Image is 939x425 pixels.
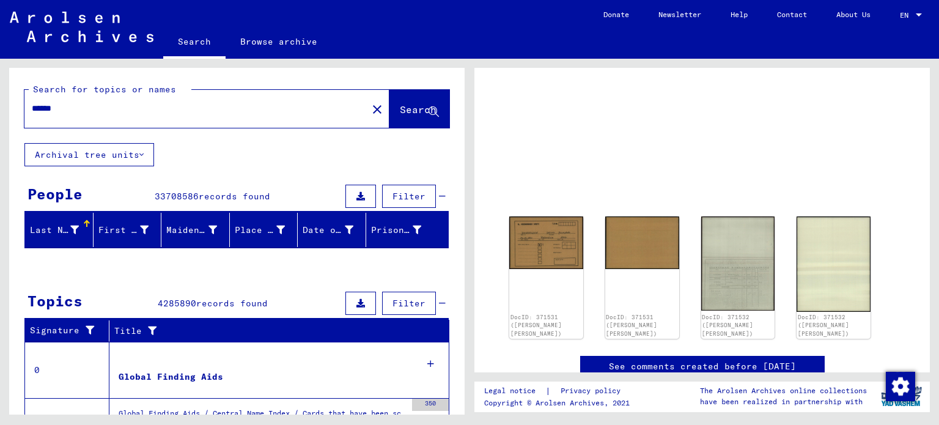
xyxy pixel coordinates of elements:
[885,371,915,401] div: Change consent
[392,298,425,309] span: Filter
[235,224,285,237] div: Place of Birth
[700,385,867,396] p: The Arolsen Archives online collections
[606,314,657,337] a: DocID: 371531 ([PERSON_NAME] [PERSON_NAME])
[382,185,436,208] button: Filter
[412,399,449,411] div: 350
[119,371,223,383] div: Global Finding Aids
[30,220,94,240] div: Last Name
[900,11,913,20] span: EN
[30,224,79,237] div: Last Name
[30,324,100,337] div: Signature
[371,224,422,237] div: Prisoner #
[371,220,437,240] div: Prisoner #
[94,213,162,247] mat-header-cell: First Name
[797,216,871,312] img: 002.jpg
[235,220,301,240] div: Place of Birth
[114,325,425,338] div: Title
[166,220,232,240] div: Maiden Name
[700,396,867,407] p: have been realized in partnership with
[702,314,753,337] a: DocID: 371532 ([PERSON_NAME] [PERSON_NAME])
[161,213,230,247] mat-header-cell: Maiden Name
[303,224,353,237] div: Date of Birth
[230,213,298,247] mat-header-cell: Place of Birth
[484,385,545,397] a: Legal notice
[28,290,83,312] div: Topics
[510,314,562,337] a: DocID: 371531 ([PERSON_NAME] [PERSON_NAME])
[33,84,176,95] mat-label: Search for topics or names
[798,314,849,337] a: DocID: 371532 ([PERSON_NAME] [PERSON_NAME])
[158,298,196,309] span: 4285890
[509,216,583,269] img: 001.jpg
[24,143,154,166] button: Archival tree units
[114,321,437,341] div: Title
[382,292,436,315] button: Filter
[609,360,796,373] a: See comments created before [DATE]
[389,90,449,128] button: Search
[366,213,449,247] mat-header-cell: Prisoner #
[392,191,425,202] span: Filter
[196,298,268,309] span: records found
[119,408,406,425] div: Global Finding Aids / Central Name Index / Cards that have been scanned during first sequential m...
[25,342,109,398] td: 0
[303,220,369,240] div: Date of Birth
[701,216,775,311] img: 001.jpg
[400,103,436,116] span: Search
[551,385,635,397] a: Privacy policy
[166,224,217,237] div: Maiden Name
[10,12,153,42] img: Arolsen_neg.svg
[98,224,149,237] div: First Name
[886,372,915,401] img: Change consent
[30,321,112,341] div: Signature
[163,27,226,59] a: Search
[25,213,94,247] mat-header-cell: Last Name
[878,381,924,412] img: yv_logo.png
[98,220,164,240] div: First Name
[226,27,332,56] a: Browse archive
[28,183,83,205] div: People
[298,213,366,247] mat-header-cell: Date of Birth
[199,191,270,202] span: records found
[605,216,679,269] img: 002.jpg
[365,97,389,121] button: Clear
[370,102,385,117] mat-icon: close
[155,191,199,202] span: 33708586
[484,385,635,397] div: |
[484,397,635,408] p: Copyright © Arolsen Archives, 2021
